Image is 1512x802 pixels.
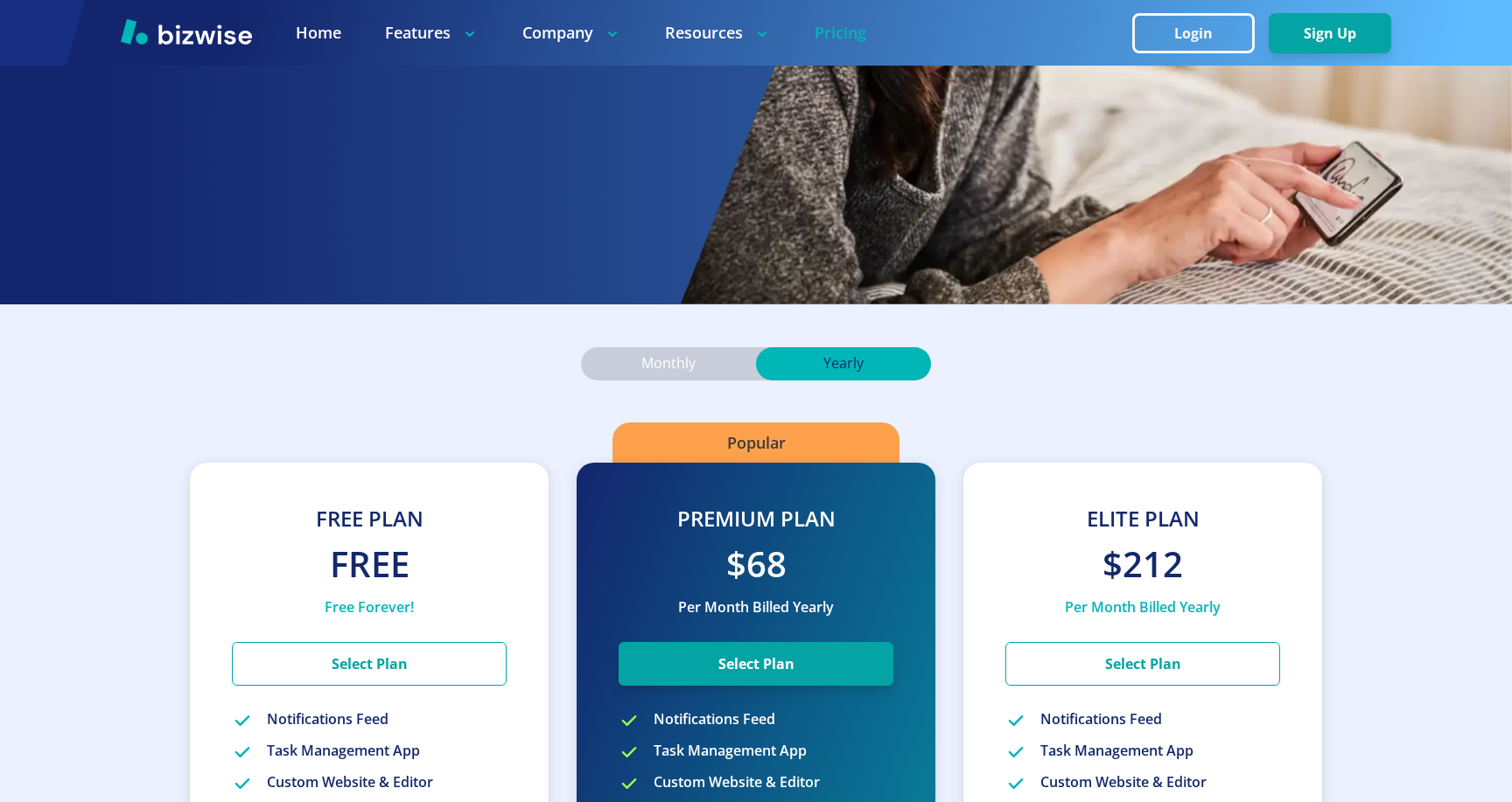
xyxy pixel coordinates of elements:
[267,773,433,794] p: Custom Website & Editor
[1132,13,1255,53] button: Login
[727,429,786,456] p: Popular
[522,22,621,44] p: Company
[1005,598,1280,617] p: Per Month Billed Yearly
[1132,25,1269,42] a: Login
[1005,540,1280,588] h2: $212
[1269,13,1391,53] button: Sign Up
[665,22,771,44] p: Resources
[296,22,341,44] a: Home
[823,354,864,373] p: Yearly
[267,742,420,763] p: Task Management App
[1040,773,1207,794] p: Custom Website & Editor
[1269,25,1391,42] a: Sign Up
[232,505,507,534] h3: Free Plan
[1040,710,1162,731] p: Notifications Feed
[232,642,507,686] button: Select Plan
[641,354,696,373] p: Monthly
[815,22,866,44] a: Pricing
[1005,642,1280,686] button: Select Plan
[267,710,388,731] p: Notifications Feed
[756,347,931,380] div: Yearly
[619,642,893,686] button: Select Plan
[232,540,507,588] h2: Free
[1040,742,1193,763] p: Task Management App
[619,656,893,673] a: Select Plan
[1005,505,1280,534] h3: Elite Plan
[581,347,756,380] div: Monthly
[619,540,893,588] h2: $68
[1005,656,1280,673] a: Select Plan
[654,742,807,763] p: Task Management App
[619,505,893,534] h3: Premium Plan
[654,773,820,794] p: Custom Website & Editor
[385,22,479,44] p: Features
[121,18,252,45] img: Bizwise Logo
[654,710,775,731] p: Notifications Feed
[232,656,507,673] a: Select Plan
[232,598,507,617] p: Free Forever!
[619,598,893,617] p: Per Month Billed Yearly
